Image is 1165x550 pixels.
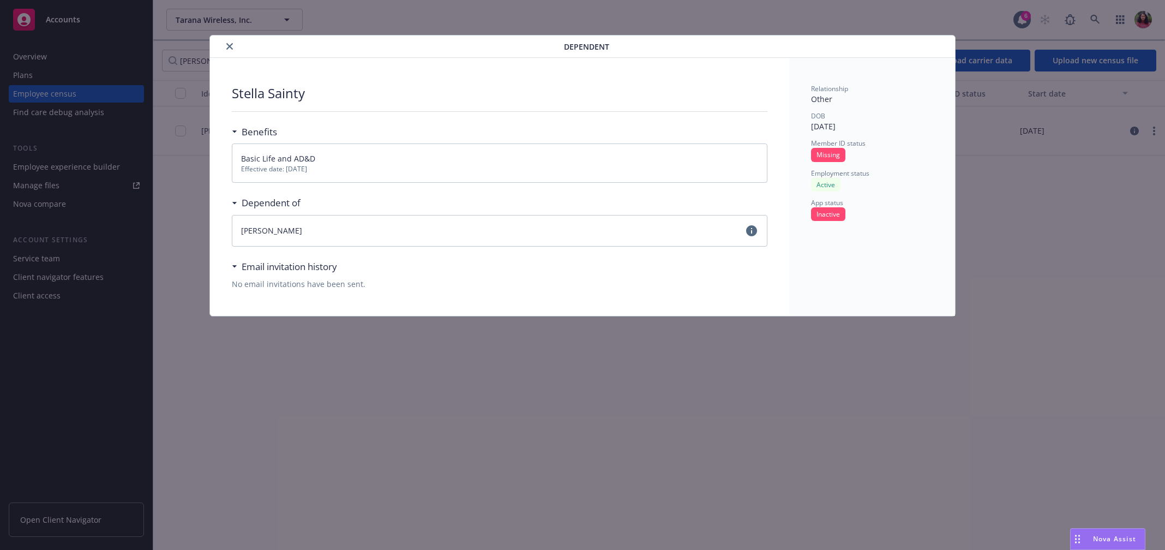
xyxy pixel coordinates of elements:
span: Member ID status [811,139,866,148]
div: Dependent of [232,196,301,210]
div: details for plan Dependent [117,35,1049,316]
div: Benefits [232,125,277,139]
button: Nova Assist [1070,528,1145,550]
span: Basic Life and AD&D [241,153,315,164]
h3: Benefits [242,125,277,139]
h3: Email invitation history [242,260,337,274]
div: [DATE] [811,121,933,132]
span: Nova Assist [1093,534,1136,543]
div: No email invitations have been sent. [232,278,767,290]
span: Relationship [811,84,848,93]
a: circleInformation [745,224,758,237]
div: Other [811,93,933,105]
span: Dependent [564,41,609,52]
span: DOB [811,111,825,121]
div: Active [811,178,840,192]
div: Email invitation history [232,260,337,274]
p: Stella Sainty [232,84,305,103]
div: Missing [811,148,845,162]
button: close [223,40,236,53]
span: Employment status [811,169,869,178]
h3: Dependent of [242,196,301,210]
span: App status [811,198,843,207]
span: [PERSON_NAME] [241,225,302,236]
div: Drag to move [1071,529,1084,549]
span: Effective date: [DATE] [241,164,758,174]
div: Inactive [811,207,845,221]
